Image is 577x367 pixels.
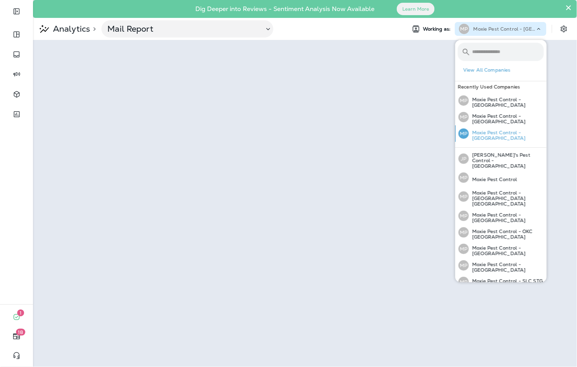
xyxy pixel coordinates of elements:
p: Moxie Pest Control [469,177,518,182]
p: Moxie Pest Control - [GEOGRAPHIC_DATA] [GEOGRAPHIC_DATA] [469,190,544,207]
p: Moxie Pest Control - [GEOGRAPHIC_DATA] [469,212,544,223]
button: 18 [7,329,26,343]
div: MP [459,191,469,202]
button: MPMoxie Pest Control - [GEOGRAPHIC_DATA] [455,257,547,274]
p: Dig Deeper into Reviews - Sentiment Analysis Now Available [175,8,394,10]
button: MPMoxie Pest Control - [GEOGRAPHIC_DATA] [455,92,547,109]
span: Working as: [423,26,452,32]
div: MP [459,95,469,106]
button: View All Companies [461,65,547,75]
div: MP [459,172,469,183]
button: Settings [558,23,570,35]
div: MP [459,260,469,271]
p: Moxie Pest Control - OKC [GEOGRAPHIC_DATA] [469,229,544,240]
button: MPMoxie Pest Control - [GEOGRAPHIC_DATA] [455,208,547,224]
div: Recently Used Companies [455,81,547,92]
div: JP [459,154,469,164]
button: MPMoxie Pest Control - [GEOGRAPHIC_DATA] [GEOGRAPHIC_DATA] [455,186,547,208]
div: MP [459,211,469,221]
p: Moxie Pest Control - [GEOGRAPHIC_DATA] [469,262,544,273]
button: Learn More [397,3,435,15]
p: Moxie Pest Control - [GEOGRAPHIC_DATA] [469,130,544,141]
p: [PERSON_NAME]'s Pest Control - [GEOGRAPHIC_DATA] [469,152,544,169]
div: MP [459,112,469,122]
button: MPMoxie Pest Control - [GEOGRAPHIC_DATA] [455,241,547,257]
iframe: To enrich screen reader interactions, please activate Accessibility in Grammarly extension settings [33,40,577,367]
button: JP[PERSON_NAME]'s Pest Control - [GEOGRAPHIC_DATA] [455,148,547,170]
div: MP [459,227,469,238]
button: 1 [7,310,26,324]
button: MPMoxie Pest Control - SLC STG PHL [455,274,547,290]
p: Mail Report [107,24,259,34]
div: MP [459,244,469,254]
button: MPMoxie Pest Control - OKC [GEOGRAPHIC_DATA] [455,224,547,241]
button: MPMoxie Pest Control - [GEOGRAPHIC_DATA] [455,109,547,125]
p: Moxie Pest Control - [GEOGRAPHIC_DATA] [473,26,535,32]
p: Moxie Pest Control - [GEOGRAPHIC_DATA] [469,245,544,256]
div: MP [459,24,469,34]
div: MP [459,277,469,287]
p: Moxie Pest Control - [GEOGRAPHIC_DATA] [469,113,544,124]
button: MPMoxie Pest Control - [GEOGRAPHIC_DATA] [455,125,547,142]
span: 1 [17,310,24,316]
p: Moxie Pest Control - [GEOGRAPHIC_DATA] [469,97,544,108]
button: Expand Sidebar [7,4,26,18]
button: MPMoxie Pest Control [455,170,547,186]
span: 18 [16,329,25,336]
p: Moxie Pest Control - SLC STG PHL [469,278,544,289]
p: Analytics [50,24,90,34]
p: > [90,26,96,32]
button: Close [565,2,572,13]
div: MP [459,128,469,139]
